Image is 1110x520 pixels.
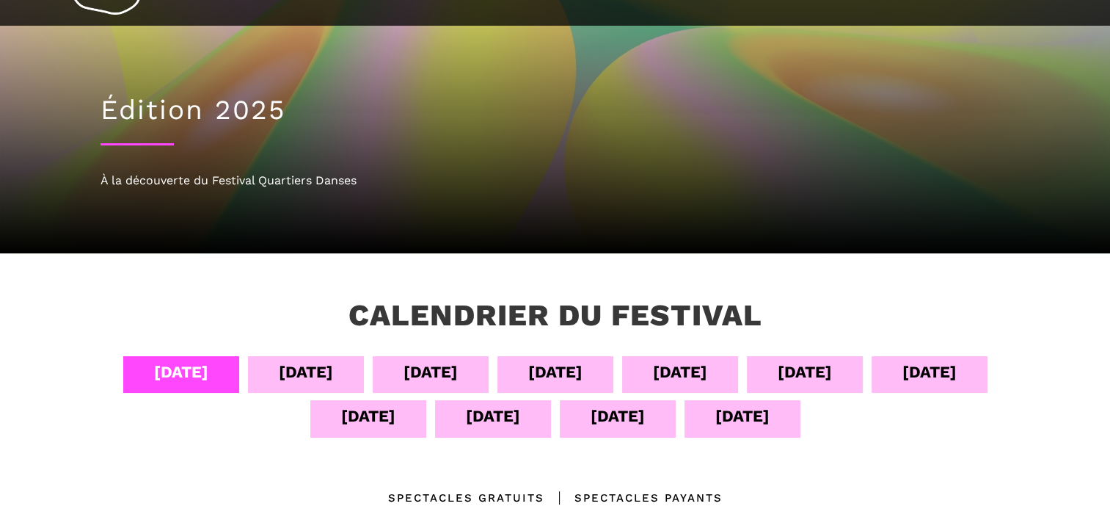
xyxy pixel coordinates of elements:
[528,359,583,385] div: [DATE]
[279,359,333,385] div: [DATE]
[101,94,1010,126] h1: Édition 2025
[715,403,770,429] div: [DATE]
[591,403,645,429] div: [DATE]
[101,171,1010,190] div: À la découverte du Festival Quartiers Danses
[154,359,208,385] div: [DATE]
[348,297,762,334] h3: Calendrier du festival
[341,403,395,429] div: [DATE]
[466,403,520,429] div: [DATE]
[388,489,544,507] div: Spectacles gratuits
[404,359,458,385] div: [DATE]
[778,359,832,385] div: [DATE]
[902,359,957,385] div: [DATE]
[544,489,723,507] div: Spectacles Payants
[653,359,707,385] div: [DATE]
